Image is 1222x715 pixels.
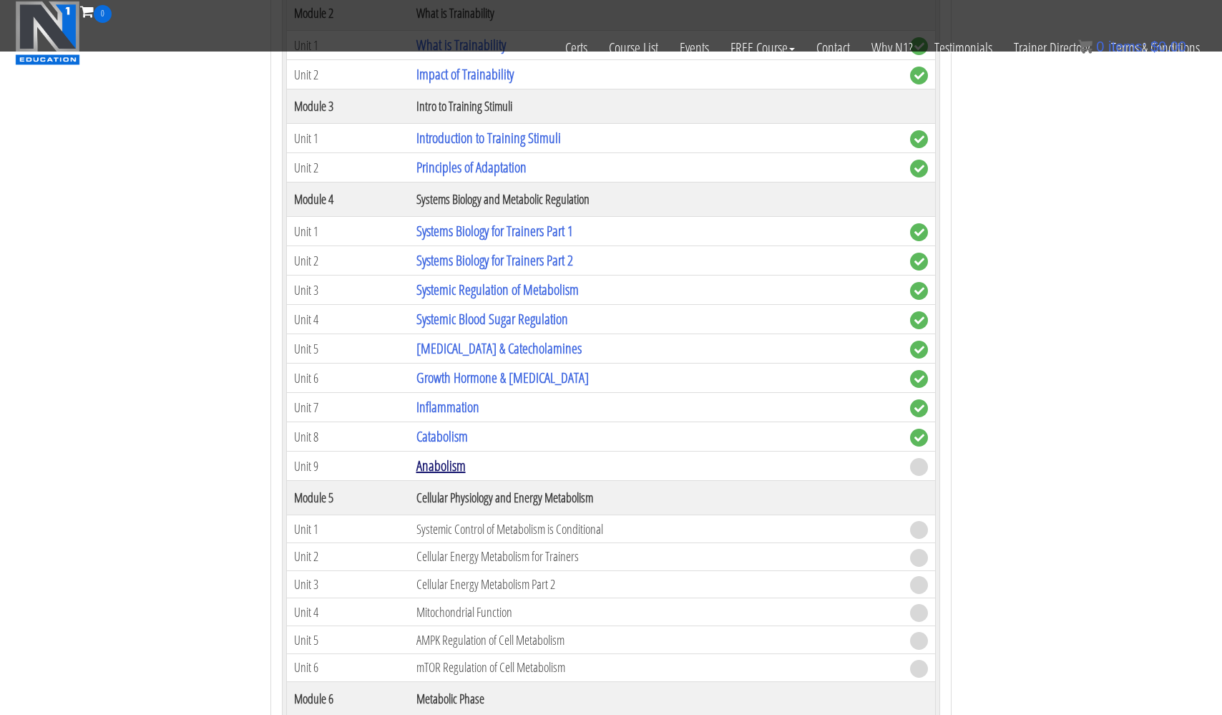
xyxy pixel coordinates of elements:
td: Unit 5 [287,626,409,654]
a: Catabolism [416,427,468,446]
td: Unit 2 [287,60,409,89]
a: Events [669,23,720,73]
th: Module 5 [287,481,409,515]
td: Unit 3 [287,570,409,598]
td: Cellular Energy Metabolism for Trainers [409,543,903,571]
td: AMPK Regulation of Cell Metabolism [409,626,903,654]
span: complete [910,311,928,329]
a: 0 [80,1,112,21]
td: Unit 9 [287,452,409,481]
a: Testimonials [924,23,1003,73]
td: Unit 3 [287,276,409,305]
td: Unit 2 [287,246,409,276]
td: Unit 1 [287,515,409,543]
span: complete [910,160,928,177]
th: Systems Biology and Metabolic Regulation [409,183,903,217]
td: Unit 2 [287,543,409,571]
td: Unit 5 [287,334,409,364]
td: Unit 4 [287,598,409,626]
a: Why N1? [861,23,924,73]
a: Anabolism [416,456,466,475]
span: complete [910,223,928,241]
th: Module 3 [287,89,409,124]
bdi: 0.00 [1150,39,1186,54]
td: Unit 4 [287,305,409,334]
span: complete [910,429,928,447]
td: Unit 1 [287,124,409,153]
span: 0 [94,5,112,23]
a: 0 items: $0.00 [1078,39,1186,54]
span: complete [910,399,928,417]
a: Impact of Trainability [416,64,514,84]
span: complete [910,253,928,271]
span: items: [1108,39,1146,54]
td: Unit 6 [287,653,409,681]
td: Systemic Control of Metabolism is Conditional [409,515,903,543]
a: Systemic Blood Sugar Regulation [416,309,568,329]
a: Contact [806,23,861,73]
th: Module 4 [287,183,409,217]
td: mTOR Regulation of Cell Metabolism [409,653,903,681]
a: Principles of Adaptation [416,157,527,177]
a: Course List [598,23,669,73]
a: FREE Course [720,23,806,73]
span: complete [910,67,928,84]
td: Unit 2 [287,153,409,183]
span: complete [910,282,928,300]
td: Mitochondrial Function [409,598,903,626]
a: Systems Biology for Trainers Part 1 [416,221,573,240]
span: complete [910,341,928,359]
th: Intro to Training Stimuli [409,89,903,124]
img: icon11.png [1078,39,1093,54]
a: Certs [554,23,598,73]
a: [MEDICAL_DATA] & Catecholamines [416,339,582,358]
td: Unit 8 [287,422,409,452]
span: $ [1150,39,1158,54]
span: complete [910,130,928,148]
a: Systemic Regulation of Metabolism [416,280,579,299]
th: Cellular Physiology and Energy Metabolism [409,481,903,515]
a: Inflammation [416,397,479,417]
a: Growth Hormone & [MEDICAL_DATA] [416,368,589,387]
a: Trainer Directory [1003,23,1100,73]
td: Unit 7 [287,393,409,422]
td: Unit 1 [287,217,409,246]
span: complete [910,370,928,388]
td: Unit 6 [287,364,409,393]
span: 0 [1096,39,1104,54]
a: Introduction to Training Stimuli [416,128,561,147]
a: Terms & Conditions [1100,23,1211,73]
img: n1-education [15,1,80,65]
a: Systems Biology for Trainers Part 2 [416,251,573,270]
td: Cellular Energy Metabolism Part 2 [409,570,903,598]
